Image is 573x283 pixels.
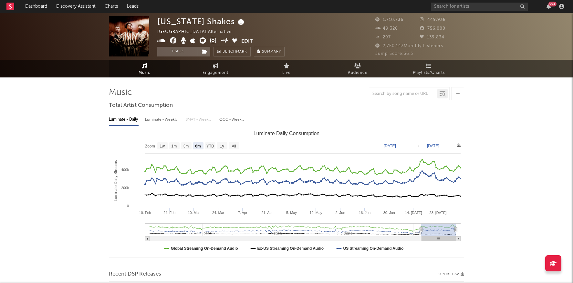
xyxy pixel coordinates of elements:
a: Engagement [180,60,251,77]
span: Total Artist Consumption [109,102,173,109]
span: Summary [262,50,281,54]
text: 10. Feb [139,211,151,215]
text: Luminate Daily Consumption [254,131,320,136]
span: 449,936 [420,18,446,22]
div: Luminate - Daily [109,114,139,125]
text: → [416,144,420,148]
text: 19. May [309,211,322,215]
span: Jump Score: 36.3 [375,52,413,56]
text: 7. Apr [238,211,247,215]
text: 21. Apr [261,211,273,215]
span: 139,834 [420,35,444,39]
text: 2. Jun [336,211,345,215]
span: 2,750,143 Monthly Listeners [375,44,443,48]
text: 5. May [286,211,297,215]
div: [GEOGRAPHIC_DATA] | Alternative [157,28,239,36]
text: 16. Jun [359,211,370,215]
div: Luminate - Weekly [145,114,179,125]
text: 30. Jun [383,211,395,215]
text: 3m [183,144,189,148]
button: Track [157,47,198,56]
div: OCC - Weekly [219,114,245,125]
text: All [232,144,236,148]
a: Live [251,60,322,77]
a: Music [109,60,180,77]
text: 400k [121,168,129,172]
a: Playlists/Charts [393,60,464,77]
span: Playlists/Charts [413,69,445,77]
a: Audience [322,60,393,77]
text: 28. [DATE] [429,211,446,215]
span: Recent DSP Releases [109,270,161,278]
text: 200k [121,186,129,190]
text: Zoom [145,144,155,148]
span: Live [282,69,291,77]
text: YTD [206,144,214,148]
text: 24. Feb [163,211,175,215]
span: 49,326 [375,26,398,31]
text: 10. Mar [188,211,200,215]
text: [DATE] [384,144,396,148]
text: 1m [172,144,177,148]
text: US Streaming On-Demand Audio [343,246,403,251]
span: Benchmark [223,48,247,56]
span: 756,000 [420,26,445,31]
input: Search by song name or URL [369,91,437,96]
span: 1,710,736 [375,18,403,22]
button: Summary [254,47,285,56]
text: 1w [160,144,165,148]
span: Audience [348,69,368,77]
text: Global Streaming On-Demand Audio [171,246,238,251]
span: Engagement [203,69,228,77]
span: Music [139,69,151,77]
text: 14. [DATE] [405,211,422,215]
input: Search for artists [431,3,528,11]
button: 99+ [547,4,551,9]
text: 0 [127,204,129,208]
div: [US_STATE] Shakes [157,16,246,27]
text: Ex-US Streaming On-Demand Audio [257,246,324,251]
text: 24. Mar [212,211,224,215]
button: Export CSV [437,272,464,276]
text: [DATE] [427,144,439,148]
svg: Luminate Daily Consumption [109,128,464,257]
div: 99 + [548,2,557,6]
a: Benchmark [214,47,251,56]
button: Edit [241,37,253,45]
text: 6m [195,144,201,148]
text: 1y [220,144,224,148]
text: Luminate Daily Streams [113,160,118,201]
span: 297 [375,35,391,39]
